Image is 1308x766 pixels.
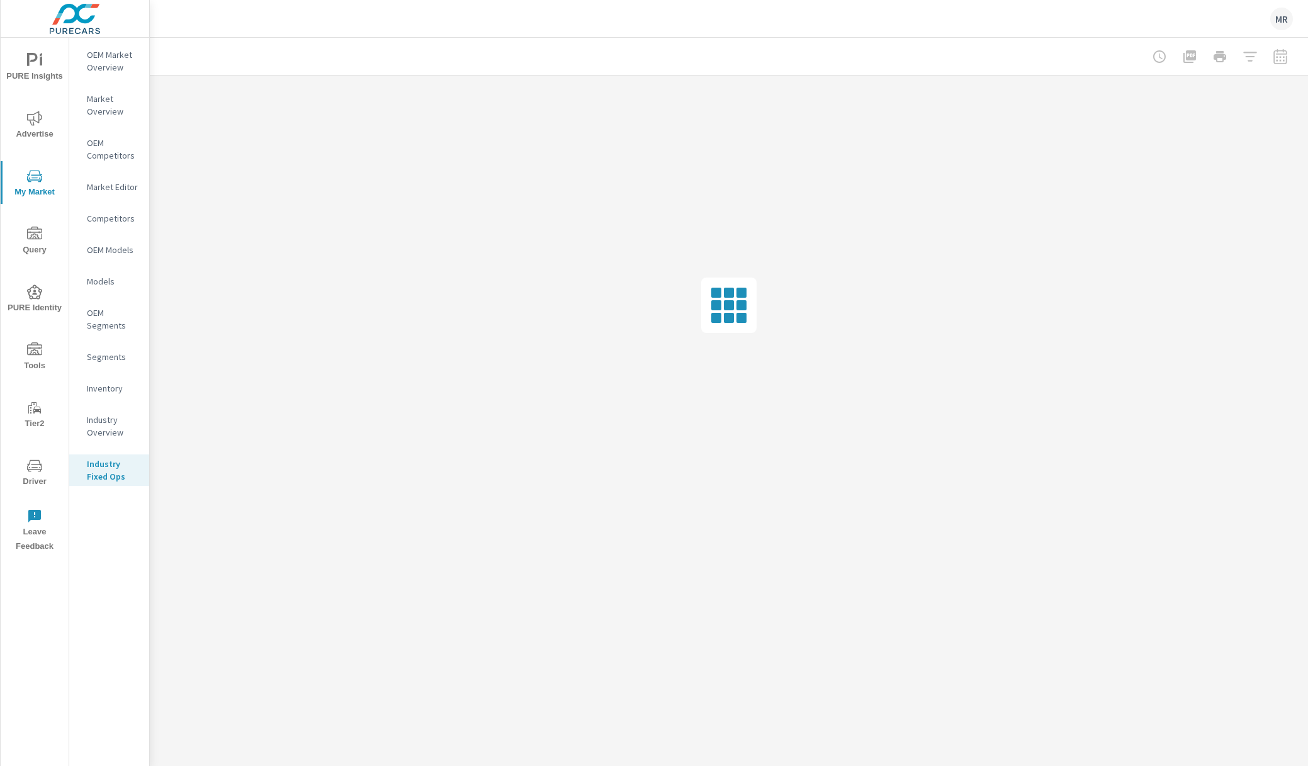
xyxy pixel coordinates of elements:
span: Advertise [4,111,65,142]
div: MR [1270,8,1293,30]
span: Driver [4,458,65,489]
span: Leave Feedback [4,509,65,554]
div: Industry Fixed Ops [69,454,149,486]
p: Competitors [87,212,139,225]
p: Segments [87,351,139,363]
div: nav menu [1,38,69,559]
div: OEM Market Overview [69,45,149,77]
span: PURE Insights [4,53,65,84]
div: OEM Competitors [69,133,149,165]
p: OEM Models [87,244,139,256]
div: Industry Overview [69,410,149,442]
div: Market Overview [69,89,149,121]
span: Tools [4,342,65,373]
span: Tier2 [4,400,65,431]
div: Inventory [69,379,149,398]
p: OEM Segments [87,307,139,332]
p: Market Overview [87,93,139,118]
div: OEM Models [69,240,149,259]
p: Models [87,275,139,288]
p: Inventory [87,382,139,395]
div: Models [69,272,149,291]
p: OEM Market Overview [87,48,139,74]
span: My Market [4,169,65,200]
p: Market Editor [87,181,139,193]
span: Query [4,227,65,257]
div: Segments [69,347,149,366]
p: Industry Fixed Ops [87,458,139,483]
span: PURE Identity [4,284,65,315]
div: OEM Segments [69,303,149,335]
div: Competitors [69,209,149,228]
p: Industry Overview [87,414,139,439]
div: Market Editor [69,177,149,196]
p: OEM Competitors [87,137,139,162]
